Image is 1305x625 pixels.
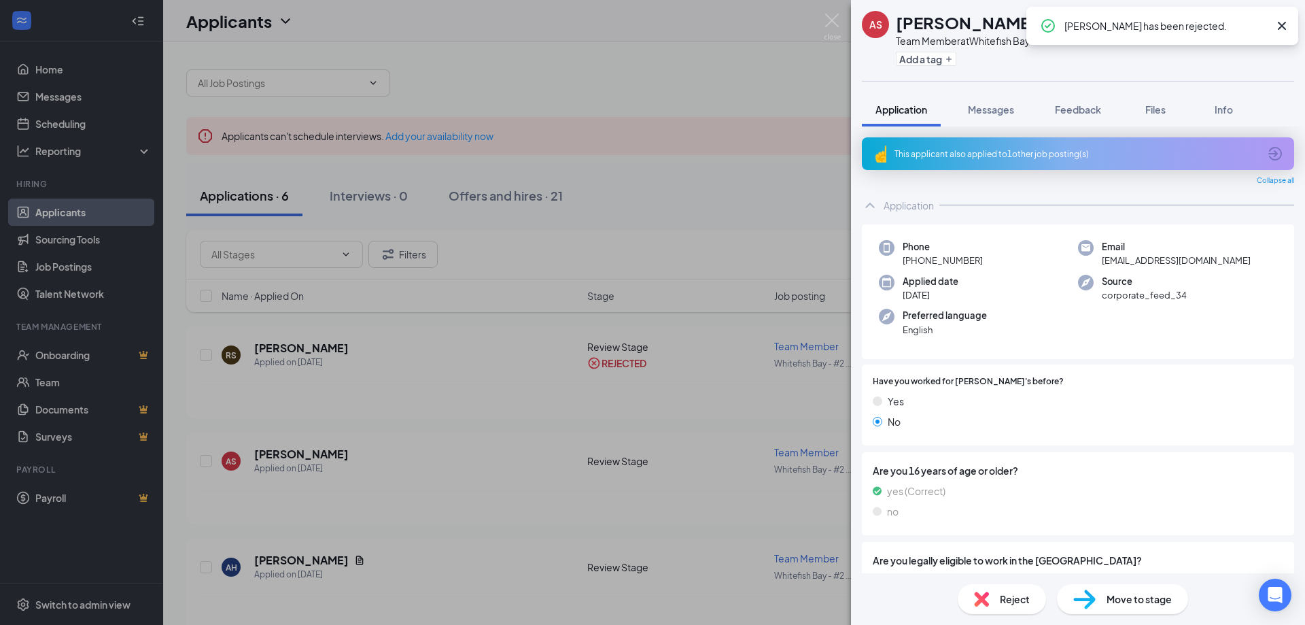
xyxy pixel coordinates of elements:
[887,484,945,499] span: yes (Correct)
[968,103,1014,116] span: Messages
[896,34,1067,48] div: Team Member at Whitefish Bay - #2340
[1102,254,1251,267] span: [EMAIL_ADDRESS][DOMAIN_NAME]
[873,553,1283,568] span: Are you legally eligible to work in the [GEOGRAPHIC_DATA]?
[888,394,904,409] span: Yes
[1257,175,1294,186] span: Collapse all
[903,288,958,302] span: [DATE]
[903,275,958,288] span: Applied date
[888,414,901,429] span: No
[873,375,1064,388] span: Have you worked for [PERSON_NAME]'s before?
[1064,18,1268,34] div: [PERSON_NAME] has been rejected.
[1267,146,1283,162] svg: ArrowCircle
[1107,592,1172,607] span: Move to stage
[873,463,1283,478] span: Are you 16 years of age or older?
[1040,18,1056,34] svg: CheckmarkCircle
[1102,275,1187,288] span: Source
[1055,103,1101,116] span: Feedback
[903,240,983,254] span: Phone
[896,52,956,66] button: PlusAdd a tag
[1102,240,1251,254] span: Email
[887,504,899,519] span: no
[903,323,987,337] span: English
[1000,592,1030,607] span: Reject
[1102,288,1187,302] span: corporate_feed_34
[896,11,1037,34] h1: [PERSON_NAME]
[869,18,882,31] div: AS
[862,197,878,214] svg: ChevronUp
[884,199,934,212] div: Application
[903,254,983,267] span: [PHONE_NUMBER]
[894,148,1259,160] div: This applicant also applied to 1 other job posting(s)
[903,309,987,322] span: Preferred language
[945,55,953,63] svg: Plus
[1259,579,1291,611] div: Open Intercom Messenger
[1215,103,1233,116] span: Info
[1274,18,1290,34] svg: Cross
[875,103,927,116] span: Application
[1145,103,1166,116] span: Files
